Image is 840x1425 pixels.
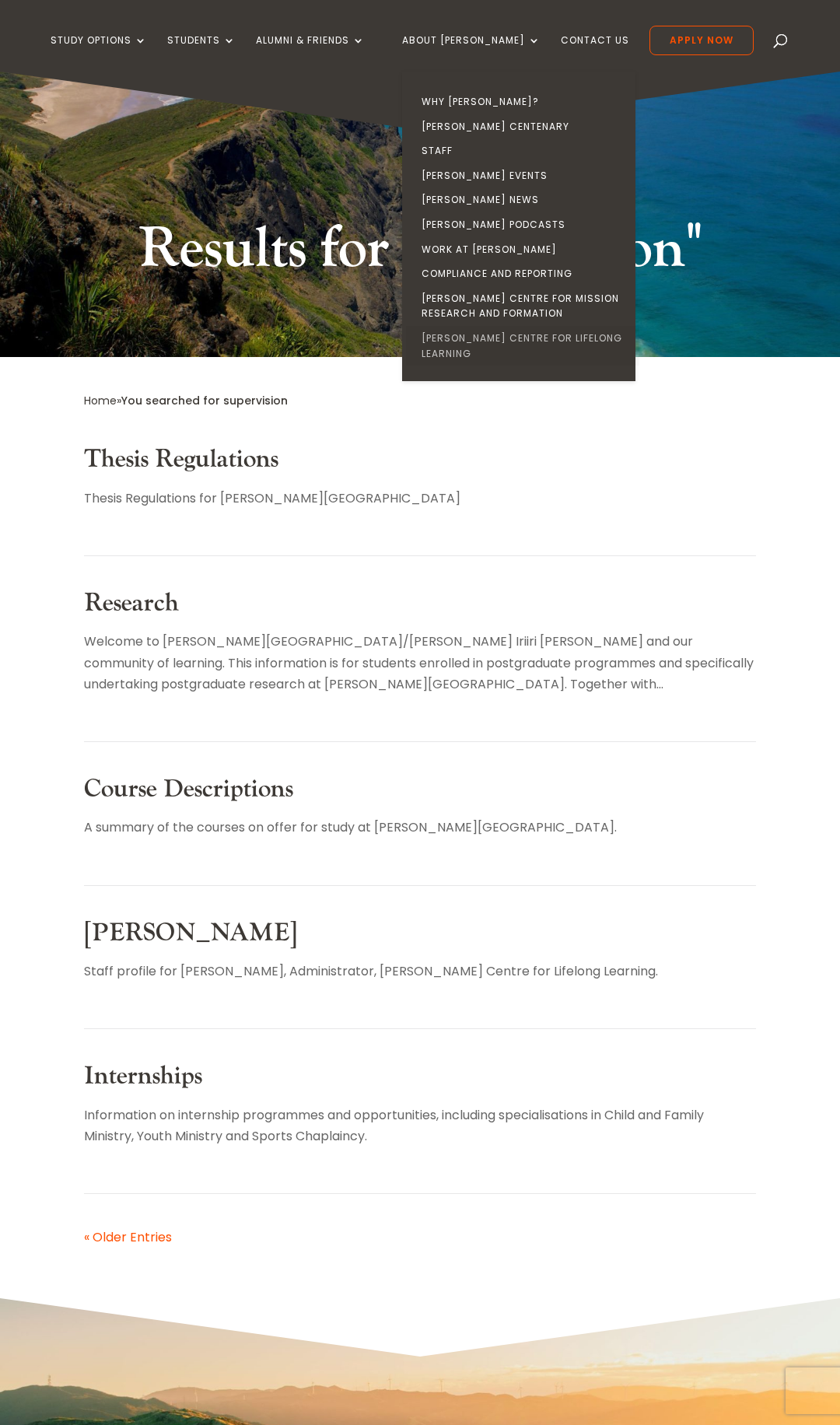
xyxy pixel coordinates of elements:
[406,187,639,212] a: [PERSON_NAME] News
[84,631,756,695] p: Welcome to [PERSON_NAME][GEOGRAPHIC_DATA]/[PERSON_NAME] Iriiri [PERSON_NAME] and our community of...
[406,286,639,326] a: [PERSON_NAME] Centre for Mission Research and Formation
[406,89,639,114] a: Why [PERSON_NAME]?
[84,773,293,805] a: Course Descriptions
[84,1228,172,1246] a: « Older Entries
[406,237,639,262] a: Work at [PERSON_NAME]
[84,1105,756,1147] p: Information on internship programmes and opportunities, including specialisations in Child and Fa...
[84,443,278,475] a: Thesis Regulations
[121,393,288,408] span: You searched for supervision
[406,138,639,163] a: Staff
[406,212,639,237] a: [PERSON_NAME] Podcasts
[406,114,639,139] a: [PERSON_NAME] Centenary
[51,35,147,72] a: Study Options
[406,261,639,286] a: Compliance and Reporting
[561,35,629,72] a: Contact Us
[84,587,179,619] a: Research
[84,393,117,408] a: Home
[84,393,288,408] span: »
[406,326,639,366] a: [PERSON_NAME] Centre for Lifelong Learning
[84,961,756,982] p: Staff profile for [PERSON_NAME], Administrator, [PERSON_NAME] Centre for Lifelong Learning.
[167,35,236,72] a: Students
[84,488,756,509] p: Thesis Regulations for [PERSON_NAME][GEOGRAPHIC_DATA]
[649,26,754,55] a: Apply Now
[84,817,756,838] p: A summary of the courses on offer for study at [PERSON_NAME][GEOGRAPHIC_DATA].
[402,35,541,72] a: About [PERSON_NAME]
[84,917,297,949] a: [PERSON_NAME]
[84,1060,202,1092] a: Internships
[406,163,639,188] a: [PERSON_NAME] Events
[128,213,712,294] h1: Results for "supervision"
[256,35,365,72] a: Alumni & Friends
